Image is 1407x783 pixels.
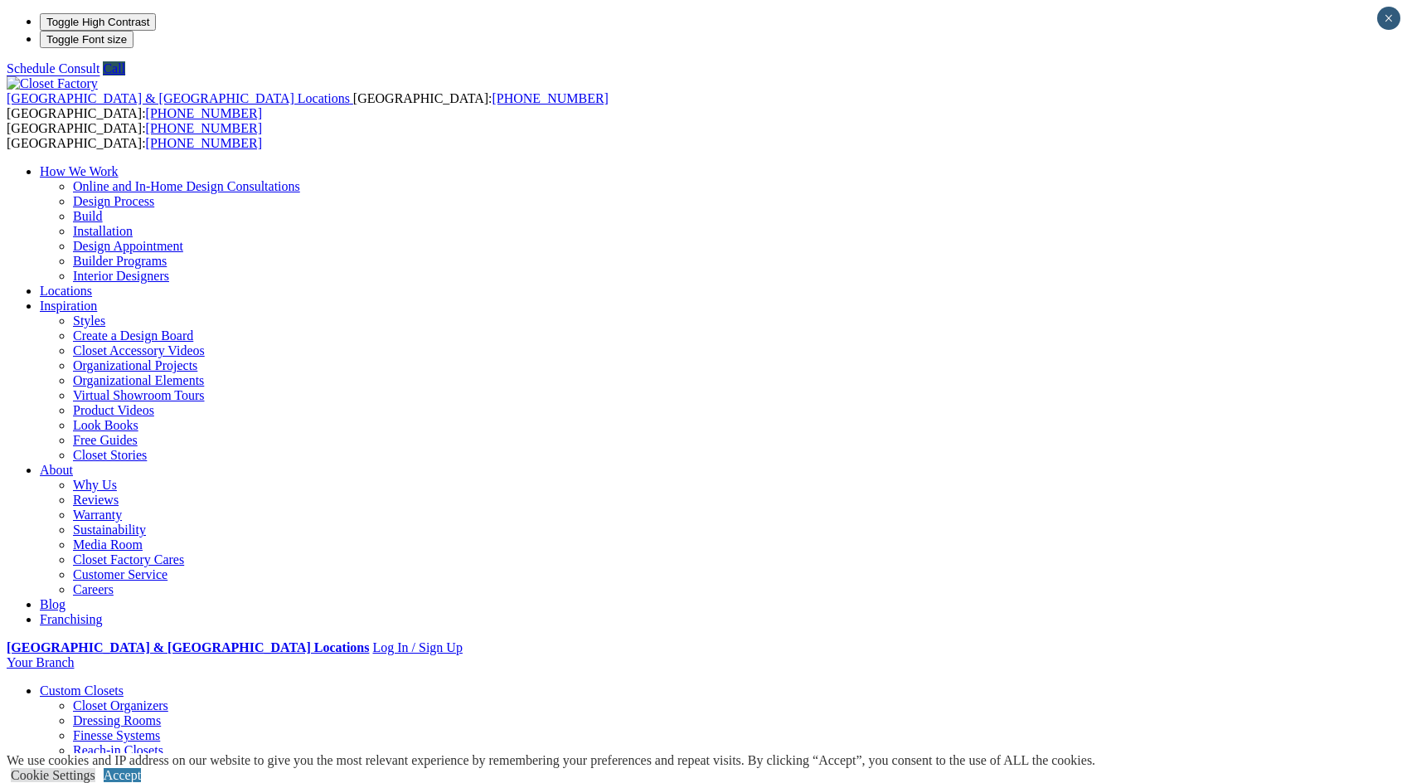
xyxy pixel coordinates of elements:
[73,493,119,507] a: Reviews
[492,91,608,105] a: [PHONE_NUMBER]
[7,91,350,105] span: [GEOGRAPHIC_DATA] & [GEOGRAPHIC_DATA] Locations
[372,640,462,654] a: Log In / Sign Up
[73,448,147,462] a: Closet Stories
[73,537,143,552] a: Media Room
[73,728,160,742] a: Finesse Systems
[40,463,73,477] a: About
[73,567,167,581] a: Customer Service
[73,179,300,193] a: Online and In-Home Design Consultations
[73,194,154,208] a: Design Process
[7,76,98,91] img: Closet Factory
[103,61,125,75] a: Call
[73,358,197,372] a: Organizational Projects
[7,121,262,150] span: [GEOGRAPHIC_DATA]: [GEOGRAPHIC_DATA]:
[73,388,205,402] a: Virtual Showroom Tours
[73,373,204,387] a: Organizational Elements
[73,743,163,757] a: Reach-in Closets
[146,136,262,150] a: [PHONE_NUMBER]
[73,582,114,596] a: Careers
[73,552,184,567] a: Closet Factory Cares
[46,33,127,46] span: Toggle Font size
[73,698,168,712] a: Closet Organizers
[7,655,74,669] a: Your Branch
[1377,7,1400,30] button: Close
[7,61,99,75] a: Schedule Consult
[104,768,141,782] a: Accept
[73,478,117,492] a: Why Us
[73,209,103,223] a: Build
[73,508,122,522] a: Warranty
[73,343,205,357] a: Closet Accessory Videos
[40,31,133,48] button: Toggle Font size
[73,713,161,727] a: Dressing Rooms
[146,121,262,135] a: [PHONE_NUMBER]
[73,418,138,432] a: Look Books
[73,224,133,238] a: Installation
[40,612,103,626] a: Franchising
[73,314,105,328] a: Styles
[40,164,119,178] a: How We Work
[40,13,156,31] button: Toggle High Contrast
[46,16,149,28] span: Toggle High Contrast
[7,91,353,105] a: [GEOGRAPHIC_DATA] & [GEOGRAPHIC_DATA] Locations
[73,433,138,447] a: Free Guides
[40,597,65,611] a: Blog
[40,299,97,313] a: Inspiration
[7,640,369,654] a: [GEOGRAPHIC_DATA] & [GEOGRAPHIC_DATA] Locations
[7,753,1095,768] div: We use cookies and IP address on our website to give you the most relevant experience by remember...
[7,91,609,120] span: [GEOGRAPHIC_DATA]: [GEOGRAPHIC_DATA]:
[73,523,146,537] a: Sustainability
[40,284,92,298] a: Locations
[73,239,183,253] a: Design Appointment
[73,403,154,417] a: Product Videos
[73,328,193,343] a: Create a Design Board
[11,768,95,782] a: Cookie Settings
[73,254,167,268] a: Builder Programs
[73,269,169,283] a: Interior Designers
[40,683,124,698] a: Custom Closets
[146,106,262,120] a: [PHONE_NUMBER]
